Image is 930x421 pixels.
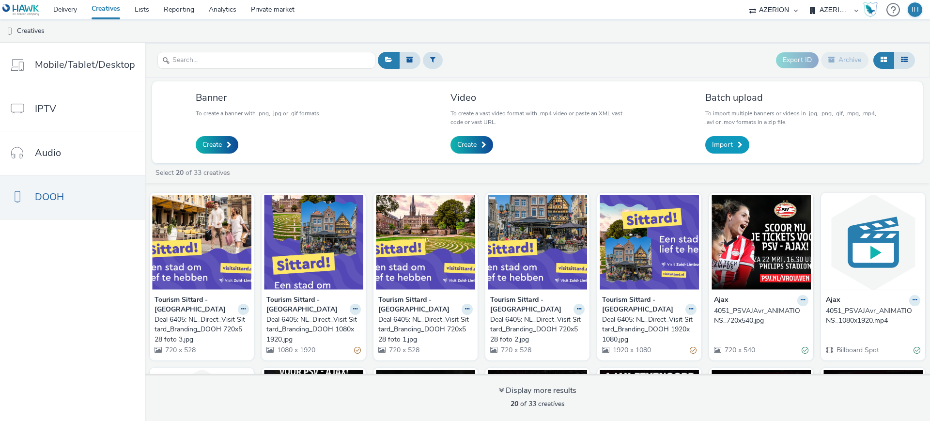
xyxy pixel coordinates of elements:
[490,315,585,344] a: Deal 6405: NL_Direct_Visit Sittard_Branding_DOOH 720x528 foto 2.jpg
[826,295,840,306] strong: Ajax
[873,52,894,68] button: Grid
[714,306,808,326] a: 4051_PSVAJAvr_ANIMATIONS_720x540.jpg
[378,315,469,344] div: Deal 6405: NL_Direct_Visit Sittard_Branding_DOOH 720x528 foto 1.jpg
[35,146,61,160] span: Audio
[155,295,235,315] strong: Tourism Sittard - [GEOGRAPHIC_DATA]
[863,2,882,17] a: Hawk Academy
[802,345,808,356] div: Valid
[490,315,581,344] div: Deal 6405: NL_Direct_Visit Sittard_Branding_DOOH 720x528 foto 2.jpg
[511,399,565,408] span: of 33 creatives
[276,345,315,355] span: 1080 x 1920
[164,345,196,355] span: 720 x 528
[705,91,879,104] h3: Batch upload
[690,345,697,356] div: N/A
[457,140,477,150] span: Create
[914,345,920,356] div: Valid
[602,315,697,344] a: Deal 6405: NL_Direct_Visit Sittard_Branding_DOOH 1920x1080.jpg
[714,295,728,306] strong: Ajax
[836,345,879,355] span: Billboard Spot
[776,52,819,68] button: Export ID
[826,306,920,326] a: 4051_PSVAJAvr_ANIMATIONS_1080x1920.mp4
[2,4,40,16] img: undefined Logo
[266,315,357,344] div: Deal 6405: NL_Direct_Visit Sittard_Branding_DOOH 1080x1920.jpg
[196,136,238,154] a: Create
[378,315,473,344] a: Deal 6405: NL_Direct_Visit Sittard_Branding_DOOH 720x528 foto 1.jpg
[376,195,475,290] img: Deal 6405: NL_Direct_Visit Sittard_Branding_DOOH 720x528 foto 1.jpg visual
[155,315,245,344] div: Deal 6405: NL_Direct_Visit Sittard_Branding_DOOH 720x528 foto 3.jpg
[490,295,571,315] strong: Tourism Sittard - [GEOGRAPHIC_DATA]
[196,109,321,118] p: To create a banner with .png, .jpg or .gif formats.
[5,27,15,36] img: dooh
[821,52,868,68] button: Archive
[176,168,184,177] strong: 20
[488,195,587,290] img: Deal 6405: NL_Direct_Visit Sittard_Branding_DOOH 720x528 foto 2.jpg visual
[712,140,733,150] span: Import
[823,195,923,290] img: 4051_PSVAJAvr_ANIMATIONS_1080x1920.mp4 visual
[266,295,347,315] strong: Tourism Sittard - [GEOGRAPHIC_DATA]
[157,52,375,69] input: Search...
[724,345,755,355] span: 720 x 540
[202,140,222,150] span: Create
[155,315,249,344] a: Deal 6405: NL_Direct_Visit Sittard_Branding_DOOH 720x528 foto 3.jpg
[450,136,493,154] a: Create
[714,306,805,326] div: 4051_PSVAJAvr_ANIMATIONS_720x540.jpg
[894,52,915,68] button: Table
[35,102,56,116] span: IPTV
[388,345,419,355] span: 720 x 528
[602,315,693,344] div: Deal 6405: NL_Direct_Visit Sittard_Branding_DOOH 1920x1080.jpg
[712,195,811,290] img: 4051_PSVAJAvr_ANIMATIONS_720x540.jpg visual
[264,195,363,290] img: Deal 6405: NL_Direct_Visit Sittard_Branding_DOOH 1080x1920.jpg visual
[450,109,624,126] p: To create a vast video format with .mp4 video or paste an XML vast code or vast URL.
[152,195,251,290] img: Deal 6405: NL_Direct_Visit Sittard_Branding_DOOH 720x528 foto 3.jpg visual
[705,109,879,126] p: To import multiple banners or videos in .jpg, .png, .gif, .mpg, .mp4, .avi or .mov formats in a z...
[500,345,531,355] span: 720 x 528
[511,399,518,408] strong: 20
[266,315,361,344] a: Deal 6405: NL_Direct_Visit Sittard_Branding_DOOH 1080x1920.jpg
[499,385,576,396] div: Display more results
[612,345,651,355] span: 1920 x 1080
[600,195,699,290] img: Deal 6405: NL_Direct_Visit Sittard_Branding_DOOH 1920x1080.jpg visual
[354,345,361,356] div: N/A
[35,58,135,72] span: Mobile/Tablet/Desktop
[705,136,749,154] a: Import
[35,190,64,204] span: DOOH
[912,2,919,17] div: IH
[378,295,459,315] strong: Tourism Sittard - [GEOGRAPHIC_DATA]
[196,91,321,104] h3: Banner
[602,295,683,315] strong: Tourism Sittard - [GEOGRAPHIC_DATA]
[863,2,878,17] img: Hawk Academy
[826,306,916,326] div: 4051_PSVAJAvr_ANIMATIONS_1080x1920.mp4
[450,91,624,104] h3: Video
[155,168,234,177] a: Select of 33 creatives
